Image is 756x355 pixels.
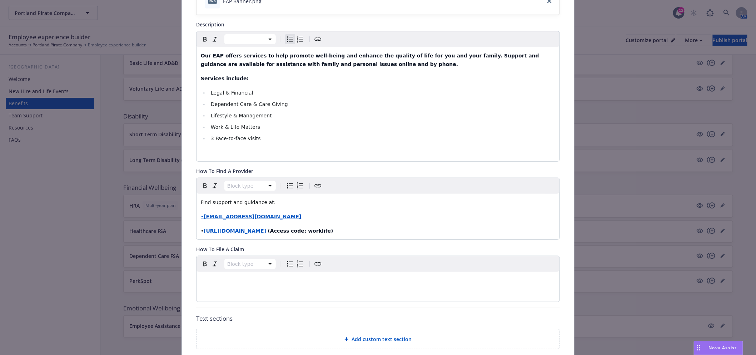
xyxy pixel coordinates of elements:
[268,228,333,234] strong: (Access code: worklife)
[196,168,253,174] span: How To Find A Provider
[295,34,305,44] button: Numbered list
[694,341,743,355] button: Nova Assist
[201,228,204,234] span: •
[285,181,305,191] div: toggle group
[204,228,266,234] a: [URL][DOMAIN_NAME]
[285,181,295,191] button: Bulleted list
[224,181,276,191] button: Block type
[313,259,323,269] button: Create link
[201,53,541,67] strong: Our EAP offers services to help promote well-being and enhance the quality of life for you and yo...
[352,335,412,343] span: Add custom text section
[196,314,560,323] p: Text sections
[197,194,559,239] div: editable markdown
[211,101,288,107] span: Dependent Care & Care Giving
[285,259,295,269] button: Bulleted list
[201,214,302,219] a: •[EMAIL_ADDRESS][DOMAIN_NAME]
[201,199,276,205] span: Find support and guidance at:
[211,90,253,96] span: Legal & Financial
[204,214,301,219] strong: [EMAIL_ADDRESS][DOMAIN_NAME]
[196,329,560,349] div: Add custom text section
[211,136,261,141] span: 3 Face-to-face visits
[224,34,276,44] button: Block type
[210,259,220,269] button: Italic
[211,113,272,118] span: Lifestyle & Management
[197,272,559,289] div: editable markdown
[285,259,305,269] div: toggle group
[200,34,210,44] button: Bold
[295,181,305,191] button: Numbered list
[313,34,323,44] button: Create link
[200,259,210,269] button: Bold
[285,34,295,44] button: Bulleted list
[196,246,244,253] span: How To File A Claim
[224,259,276,269] button: Block type
[694,341,703,355] div: Drag to move
[201,214,204,219] span: •
[210,34,220,44] button: Italic
[210,181,220,191] button: Italic
[295,259,305,269] button: Numbered list
[197,47,559,161] div: editable markdown
[201,76,249,81] strong: Services include:
[211,124,260,130] span: Work & Life Matters
[313,181,323,191] button: Create link
[196,21,224,28] span: Description
[709,345,737,351] span: Nova Assist
[285,34,305,44] div: toggle group
[200,181,210,191] button: Bold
